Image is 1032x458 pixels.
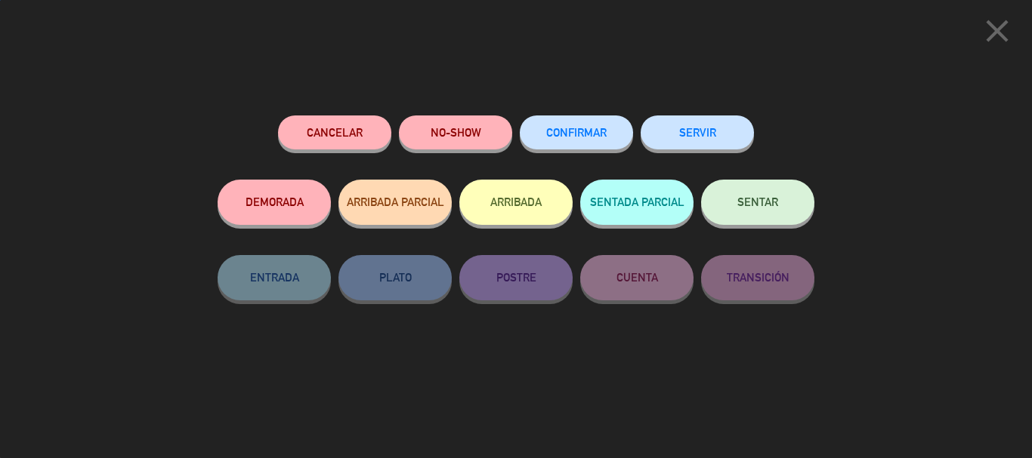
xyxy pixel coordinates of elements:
[580,180,694,225] button: SENTADA PARCIAL
[641,115,754,149] button: SERVIR
[974,11,1021,56] button: close
[520,115,633,149] button: CONFIRMAR
[347,195,444,208] span: ARRIBADA PARCIAL
[218,180,331,225] button: DEMORADA
[546,126,607,139] span: CONFIRMAR
[218,255,331,300] button: ENTRADA
[459,180,573,225] button: ARRIBADA
[701,180,814,225] button: SENTAR
[278,115,391,149] button: Cancelar
[399,115,512,149] button: NO-SHOW
[978,12,1016,50] i: close
[737,195,778,208] span: SENTAR
[338,255,452,300] button: PLATO
[701,255,814,300] button: TRANSICIÓN
[338,180,452,225] button: ARRIBADA PARCIAL
[459,255,573,300] button: POSTRE
[580,255,694,300] button: CUENTA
